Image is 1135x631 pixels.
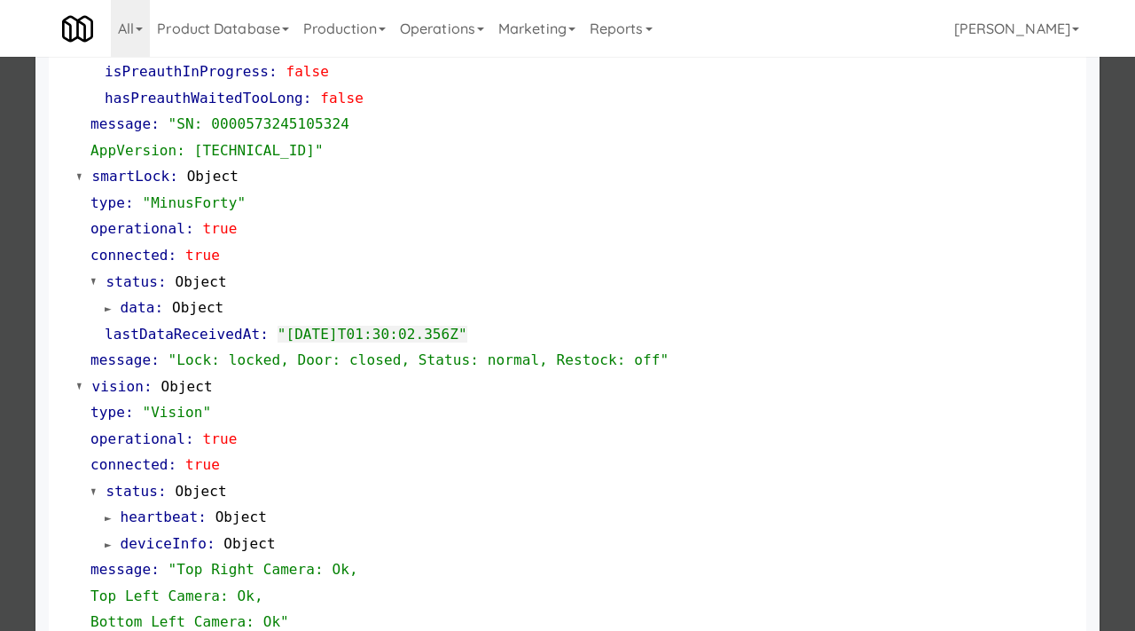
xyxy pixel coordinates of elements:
span: : [168,456,177,473]
span: : [125,194,134,211]
span: true [203,430,238,447]
span: message [90,351,151,368]
span: "MinusForty" [142,194,246,211]
span: message [90,115,151,132]
span: true [203,220,238,237]
span: "[DATE]T01:30:02.356Z" [278,326,467,343]
span: : [168,247,177,264]
span: isPreauthInProgress [105,63,269,80]
span: : [125,404,134,421]
img: Micromart [62,13,93,44]
span: : [158,483,167,500]
span: lastDataReceivedAt [105,326,260,343]
span: Object [172,299,223,316]
span: "SN: 0000573245105324 AppVersion: [TECHNICAL_ID]" [90,115,349,159]
span: : [260,326,269,343]
span: "Lock: locked, Door: closed, Status: normal, Restock: off" [168,351,669,368]
span: : [144,378,153,395]
span: Object [160,378,212,395]
span: true [185,247,220,264]
span: false [320,90,364,106]
span: status [106,483,158,500]
span: heartbeat [121,509,199,525]
span: : [151,351,160,368]
span: : [303,90,312,106]
span: : [158,273,167,290]
span: "Vision" [142,404,211,421]
span: Object [223,535,275,552]
span: type [90,194,125,211]
span: Object [215,509,267,525]
span: : [269,63,278,80]
span: smartLock [92,168,170,185]
span: : [185,430,194,447]
span: Object [187,168,239,185]
span: Object [175,483,226,500]
span: "Top Right Camera: Ok, Top Left Camera: Ok, Bottom Left Camera: Ok" [90,561,358,630]
span: : [154,299,163,316]
span: operational [90,430,185,447]
span: Object [175,273,226,290]
span: : [207,535,215,552]
span: hasPreauthWaitedTooLong [105,90,303,106]
span: operational [90,220,185,237]
span: : [198,509,207,525]
span: type [90,404,125,421]
span: status [106,273,158,290]
span: connected [90,456,168,473]
span: vision [92,378,144,395]
span: : [185,220,194,237]
span: message [90,561,151,578]
span: data [121,299,155,316]
span: connected [90,247,168,264]
span: false [286,63,329,80]
span: : [169,168,178,185]
span: deviceInfo [121,535,207,552]
span: true [185,456,220,473]
span: : [151,561,160,578]
span: : [151,115,160,132]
